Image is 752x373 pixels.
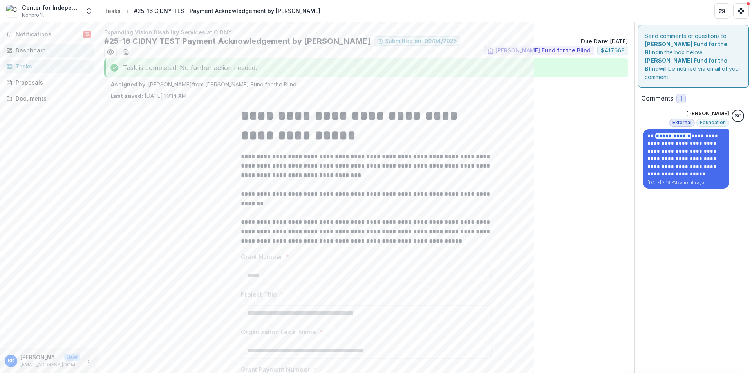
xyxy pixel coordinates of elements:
[241,290,277,299] p: Project Title
[3,76,94,89] a: Proposals
[83,31,91,38] span: 12
[638,25,749,88] div: Send comments or questions to in the box below. will be notified via email of your comment.
[3,44,94,57] a: Dashboard
[104,7,121,15] div: Tasks
[241,327,316,337] p: Organization Legal Name
[647,180,725,186] p: [DATE] 2:18 PM • a month ago
[110,80,622,88] p: : [PERSON_NAME] from [PERSON_NAME] Fund for the Blind
[16,78,88,86] div: Proposals
[104,58,628,77] div: Task is completed! No further action needed.
[104,28,628,36] p: Expanding Vision Disability Services at CIDNY
[134,7,320,15] div: #25-16 CIDNY TEST Payment Acknowledgement by [PERSON_NAME]
[83,3,94,19] button: Open entity switcher
[641,95,673,102] h2: Comments
[3,28,94,41] button: Notifications12
[104,36,371,46] h2: #25-16 CIDNY TEST Payment Acknowledgement by [PERSON_NAME]
[6,5,19,17] img: Center for Independence of the Disabled, New York
[83,356,93,366] button: More
[495,47,591,54] span: [PERSON_NAME] Fund for the Blind
[686,110,729,117] p: [PERSON_NAME]
[3,60,94,73] a: Tasks
[581,38,607,45] strong: Due Date
[16,62,88,70] div: Tasks
[672,120,691,125] span: External
[16,46,88,54] div: Dashboard
[110,92,186,100] p: [DATE] 10:14 AM
[733,3,749,19] button: Get Help
[16,31,83,38] span: Notifications
[700,120,726,125] span: Foundation
[22,12,44,19] span: Nonprofit
[601,47,625,54] span: $ 417668
[241,252,282,261] p: Grant Number
[22,4,80,12] div: Center for Independence of the Disabled, [US_STATE]
[110,92,143,99] strong: Last saved:
[120,46,132,58] button: download-word-button
[8,358,14,363] div: Rick Romash
[645,41,727,56] strong: [PERSON_NAME] Fund for the Blind
[101,5,124,16] a: Tasks
[110,81,145,88] strong: Assigned by
[101,5,324,16] nav: breadcrumb
[680,96,682,102] span: 1
[104,46,117,58] button: Preview eb53cd90-7536-4079-b295-efc647df3777.pdf
[735,114,741,119] div: Sandra Ching
[20,353,61,361] p: [PERSON_NAME]
[581,37,628,45] p: : [DATE]
[16,94,88,103] div: Documents
[3,92,94,105] a: Documents
[645,57,727,72] strong: [PERSON_NAME] Fund for the Blind
[385,38,457,45] span: Submitted on: 09/04/2025
[20,361,80,368] p: [EMAIL_ADDRESS][DOMAIN_NAME]
[714,3,730,19] button: Partners
[64,354,80,361] p: User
